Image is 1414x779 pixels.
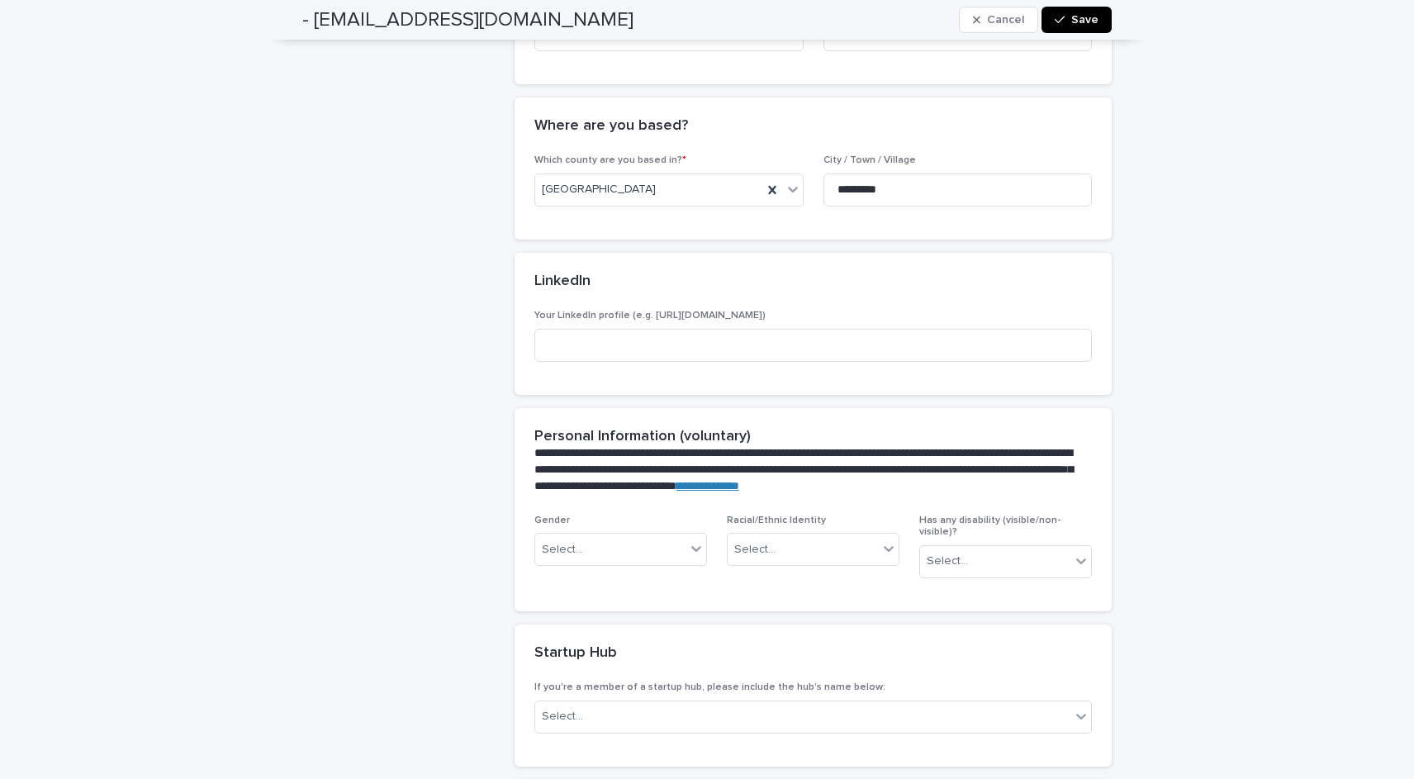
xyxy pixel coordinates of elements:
[734,541,776,558] div: Select...
[959,7,1038,33] button: Cancel
[534,515,570,525] span: Gender
[927,553,968,570] div: Select...
[1071,14,1098,26] span: Save
[534,117,688,135] h2: Where are you based?
[534,428,751,446] h2: Personal Information (voluntary)
[534,644,617,663] h2: Startup Hub
[542,708,583,725] div: Select...
[534,273,591,291] h2: LinkedIn
[727,515,826,525] span: Racial/Ethnic Identity
[302,8,633,32] h2: - [EMAIL_ADDRESS][DOMAIN_NAME]
[534,311,766,321] span: Your LinkedIn profile (e.g. [URL][DOMAIN_NAME])
[542,181,656,198] span: [GEOGRAPHIC_DATA]
[919,515,1060,537] span: Has any disability (visible/non-visible)?
[1042,7,1112,33] button: Save
[534,682,885,692] span: If you're a member of a startup hub, please include the hub's name below:
[542,541,583,558] div: Select...
[823,155,916,165] span: City / Town / Village
[987,14,1024,26] span: Cancel
[534,155,686,165] span: Which county are you based in?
